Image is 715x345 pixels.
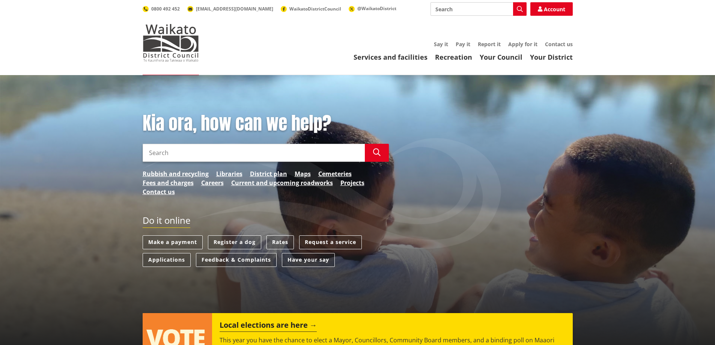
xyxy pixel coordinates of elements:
[434,41,448,48] a: Say it
[295,169,311,178] a: Maps
[143,253,191,267] a: Applications
[143,6,180,12] a: 0800 492 452
[282,253,335,267] a: Have your say
[143,235,203,249] a: Make a payment
[508,41,537,48] a: Apply for it
[196,6,273,12] span: [EMAIL_ADDRESS][DOMAIN_NAME]
[143,178,194,187] a: Fees and charges
[340,178,364,187] a: Projects
[143,24,199,62] img: Waikato District Council - Te Kaunihera aa Takiwaa o Waikato
[187,6,273,12] a: [EMAIL_ADDRESS][DOMAIN_NAME]
[143,113,389,134] h1: Kia ora, how can we help?
[530,2,573,16] a: Account
[456,41,470,48] a: Pay it
[231,178,333,187] a: Current and upcoming roadworks
[220,321,317,332] h2: Local elections are here
[545,41,573,48] a: Contact us
[201,178,224,187] a: Careers
[289,6,341,12] span: WaikatoDistrictCouncil
[216,169,242,178] a: Libraries
[196,253,277,267] a: Feedback & Complaints
[357,5,396,12] span: @WaikatoDistrict
[354,53,427,62] a: Services and facilities
[250,169,287,178] a: District plan
[431,2,527,16] input: Search input
[480,53,522,62] a: Your Council
[143,215,190,228] h2: Do it online
[318,169,352,178] a: Cemeteries
[435,53,472,62] a: Recreation
[478,41,501,48] a: Report it
[143,144,365,162] input: Search input
[299,235,362,249] a: Request a service
[349,5,396,12] a: @WaikatoDistrict
[266,235,294,249] a: Rates
[151,6,180,12] span: 0800 492 452
[143,169,209,178] a: Rubbish and recycling
[143,187,175,196] a: Contact us
[530,53,573,62] a: Your District
[208,235,261,249] a: Register a dog
[281,6,341,12] a: WaikatoDistrictCouncil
